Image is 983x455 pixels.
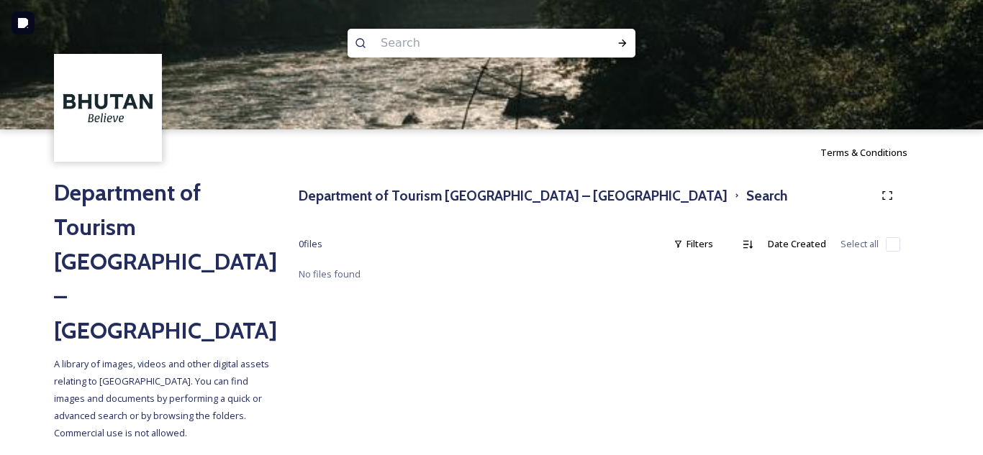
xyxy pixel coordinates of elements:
[761,230,833,258] div: Date Created
[666,230,720,258] div: Filters
[373,27,571,59] input: Search
[299,267,361,280] span: No files found
[56,56,160,160] img: BT_Logo_BB_Lockup_CMYK_High%2520Res.jpg
[54,175,270,348] h2: Department of Tourism [GEOGRAPHIC_DATA] – [GEOGRAPHIC_DATA]
[54,357,271,439] span: A library of images, videos and other digital assets relating to [GEOGRAPHIC_DATA]. You can find ...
